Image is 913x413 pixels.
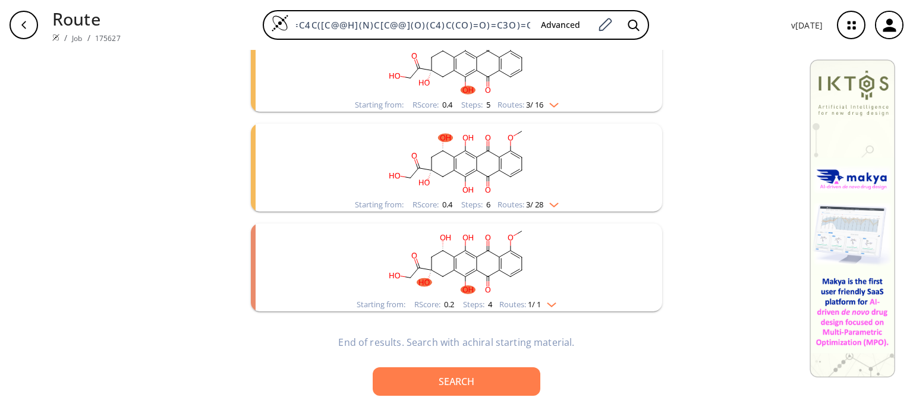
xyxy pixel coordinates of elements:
span: 0.2 [442,299,454,310]
div: Search [382,377,531,386]
svg: COc1cccc2c1C(=O)c1c(O)c3c(c(O)c1C2=O)C[C@@](O)(C(=O)CO)C[C@@H]3O [302,124,611,198]
span: 0.4 [440,99,452,110]
input: Enter SMILES [289,19,531,31]
span: 0.4 [440,199,452,210]
button: Search [373,367,540,396]
div: Routes: [499,301,556,308]
div: Steps : [461,101,490,109]
span: 1 / 1 [528,301,541,308]
div: Starting from: [355,101,404,109]
div: Starting from: [357,301,405,308]
a: Job [72,33,82,43]
img: Down [543,98,559,108]
svg: COc1cccc2c1C(=O)c1c(O)c3c(c(O)c1C2=O)C[C@@](O)(C(=O)CO)C[C@@H]3O [302,24,611,98]
span: 6 [484,199,490,210]
span: 4 [486,299,492,310]
img: Down [541,298,556,307]
div: Steps : [463,301,492,308]
div: Routes: [498,201,559,209]
div: Starting from: [355,201,404,209]
div: Routes: [498,101,559,109]
span: 3 / 16 [526,101,543,109]
p: Route [52,6,121,31]
li: / [87,31,90,44]
p: End of results. Search with achiral starting material. [332,335,581,349]
span: 5 [484,99,490,110]
div: RScore : [413,101,452,109]
a: 175627 [95,33,121,43]
div: RScore : [414,301,454,308]
svg: COc1cccc2c1C(=O)c1c(O)c3c(c(O)c1C2=O)C[C@@](O)(C(=O)CO)C[C@@H]3O [302,223,611,298]
img: Spaya logo [52,34,59,41]
img: Banner [810,59,895,377]
img: Logo Spaya [271,14,289,32]
li: / [64,31,67,44]
div: Steps : [461,201,490,209]
span: 3 / 28 [526,201,543,209]
p: v [DATE] [791,19,823,31]
div: RScore : [413,201,452,209]
img: Down [543,198,559,207]
button: Advanced [531,14,590,36]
